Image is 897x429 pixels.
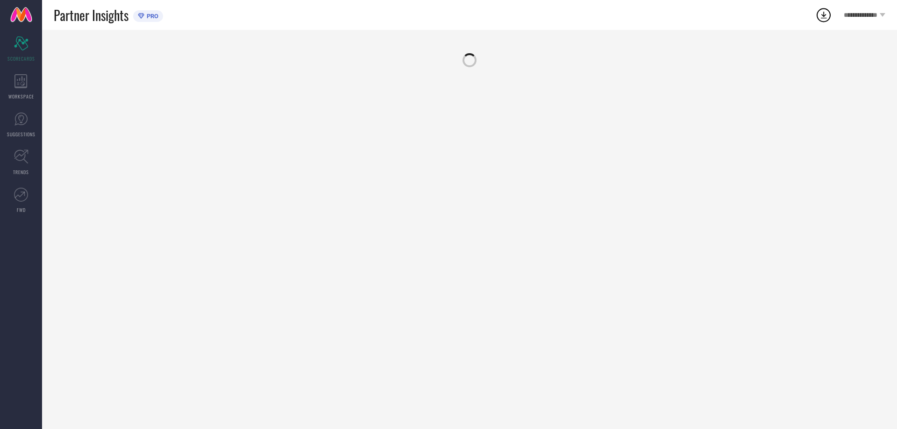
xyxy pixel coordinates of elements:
span: PRO [144,13,158,20]
span: FWD [17,206,26,213]
span: TRENDS [13,169,29,176]
span: SCORECARDS [7,55,35,62]
div: Open download list [815,7,832,23]
span: Partner Insights [54,6,128,25]
span: WORKSPACE [8,93,34,100]
span: SUGGESTIONS [7,131,36,138]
